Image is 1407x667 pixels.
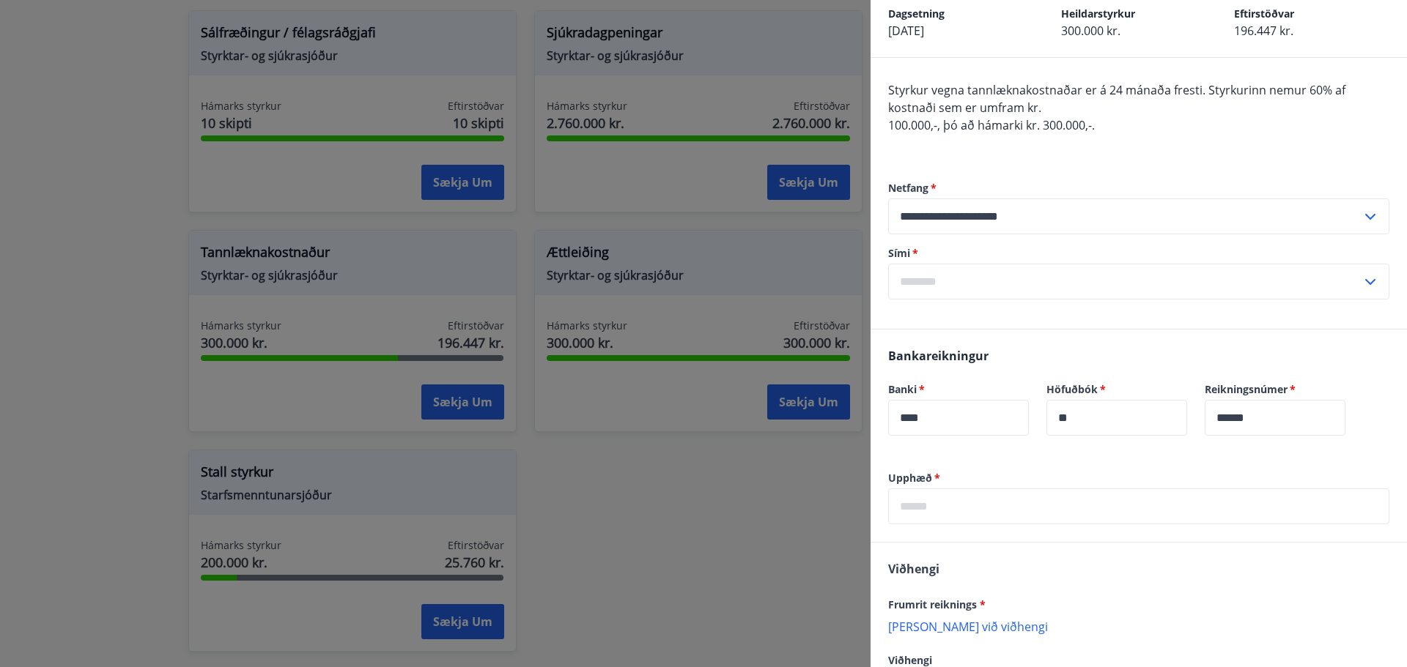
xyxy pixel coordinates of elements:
label: Reikningsnúmer [1205,382,1345,397]
span: Styrkur vegna tannlæknakostnaðar er á 24 mánaða fresti. Styrkurinn nemur 60% af kostnaði sem er u... [888,82,1345,116]
span: Bankareikningur [888,348,989,364]
span: Viðhengi [888,561,939,577]
label: Upphæð [888,471,1389,485]
span: Heildarstyrkur [1061,7,1135,21]
div: Upphæð [888,488,1389,524]
span: 300.000 kr. [1061,23,1120,39]
span: Eftirstöðvar [1234,7,1294,21]
label: Netfang [888,181,1389,195]
span: Dagsetning [888,7,945,21]
span: Viðhengi [888,653,932,667]
span: 196.447 kr. [1234,23,1293,39]
span: 100.000,-, þó að hámarki kr. 300.000,-. [888,117,1095,133]
label: Sími [888,246,1389,261]
label: Banki [888,382,1029,397]
p: [PERSON_NAME] við viðhengi [888,619,1389,633]
span: Frumrit reiknings [888,597,986,611]
label: Höfuðbók [1046,382,1187,397]
span: [DATE] [888,23,924,39]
